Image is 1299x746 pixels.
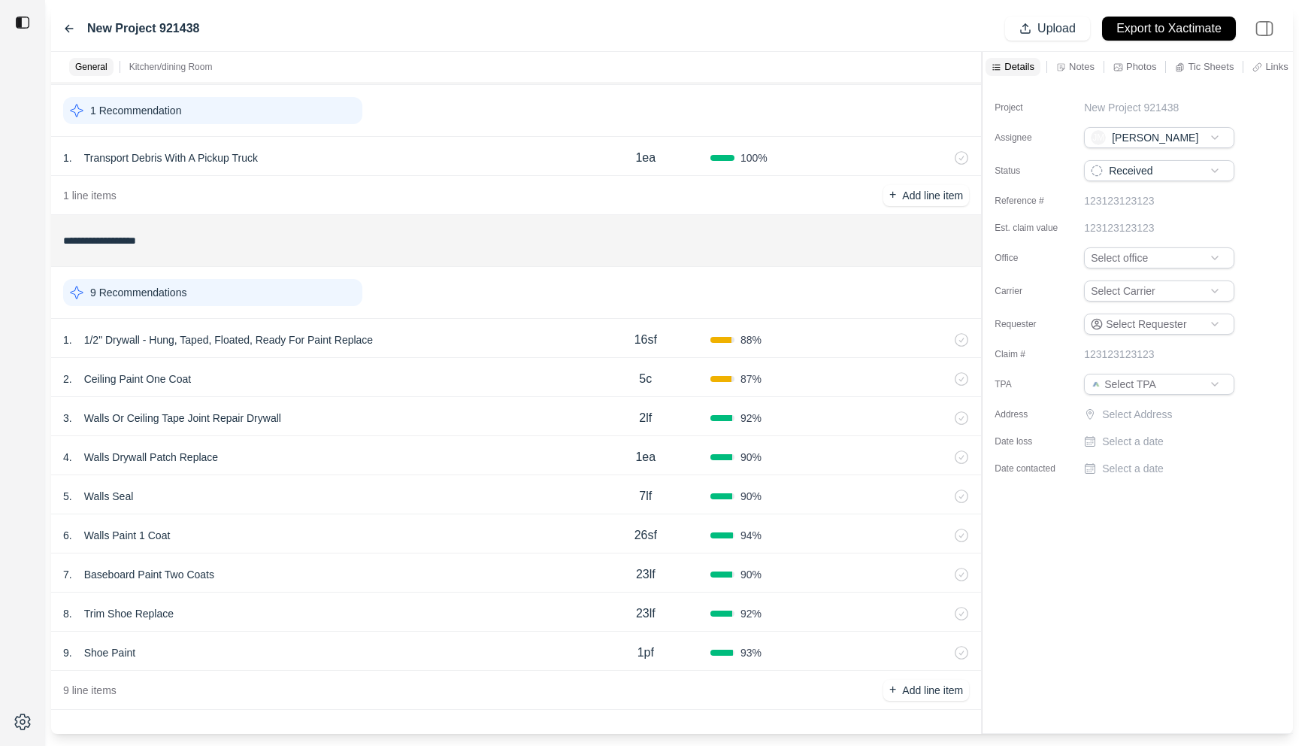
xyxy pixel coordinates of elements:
label: Est. claim value [995,222,1070,234]
label: Requester [995,318,1070,330]
p: Add line item [902,188,963,203]
label: Address [995,408,1070,420]
p: Walls Or Ceiling Tape Joint Repair Drywall [78,408,287,429]
p: Details [1004,60,1034,73]
p: 123123123123 [1084,193,1154,208]
p: Trim Shoe Replace [78,603,180,624]
p: 123123123123 [1084,347,1154,362]
p: 5 . [63,489,72,504]
p: Tic Sheets [1188,60,1234,73]
label: Carrier [995,285,1070,297]
label: TPA [995,378,1070,390]
p: 8 . [63,606,72,621]
p: 1 . [63,332,72,347]
label: Claim # [995,348,1070,360]
label: Status [995,165,1070,177]
span: 100 % [740,150,768,165]
p: Transport Debris With A Pickup Truck [78,147,264,168]
p: Upload [1037,20,1076,38]
span: 90 % [740,567,762,582]
p: Walls Seal [78,486,140,507]
p: 3 . [63,411,72,426]
p: 2 . [63,371,72,387]
img: right-panel.svg [1248,12,1281,45]
p: 16sf [634,331,657,349]
span: 93 % [740,645,762,660]
p: Export to Xactimate [1116,20,1222,38]
label: Office [995,252,1070,264]
p: Photos [1126,60,1156,73]
button: +Add line item [883,680,969,701]
p: Kitchen/dining Room [129,61,213,73]
p: 7 . [63,567,72,582]
p: Add line item [902,683,963,698]
button: Upload [1005,17,1090,41]
p: 1 line items [63,188,117,203]
p: Notes [1069,60,1095,73]
p: Select a date [1102,461,1164,476]
label: Date loss [995,435,1070,447]
span: 94 % [740,528,762,543]
p: 26sf [634,526,657,544]
p: 23lf [636,566,656,584]
p: 5c [639,370,652,388]
span: 90 % [740,450,762,465]
p: 9 Recommendations [90,285,186,300]
p: 4 . [63,450,72,465]
span: 87 % [740,371,762,387]
img: toggle sidebar [15,15,30,30]
span: 92 % [740,411,762,426]
label: Reference # [995,195,1070,207]
p: 9 . [63,645,72,660]
label: Date contacted [995,462,1070,475]
label: Project [995,102,1070,114]
span: 92 % [740,606,762,621]
p: Walls Paint 1 Coat [78,525,177,546]
label: New Project 921438 [87,20,199,38]
p: General [75,61,107,73]
p: Select a date [1102,434,1164,449]
p: 1pf [637,644,654,662]
p: Ceiling Paint One Coat [78,368,197,390]
p: 1ea [635,149,656,167]
p: Walls Drywall Patch Replace [78,447,224,468]
button: Export to Xactimate [1102,17,1236,41]
button: +Add line item [883,185,969,206]
p: 1 Recommendation [90,103,181,118]
p: Shoe Paint [78,642,142,663]
span: 88 % [740,332,762,347]
p: + [889,681,896,699]
p: Baseboard Paint Two Coats [78,564,220,585]
p: 6 . [63,528,72,543]
p: + [889,186,896,204]
label: Assignee [995,132,1070,144]
p: 1 . [63,150,72,165]
p: New Project 921438 [1084,100,1179,115]
p: 1ea [635,448,656,466]
p: 123123123123 [1084,220,1154,235]
p: 7lf [639,487,652,505]
p: Links [1265,60,1288,73]
p: 1/2" Drywall - Hung, Taped, Floated, Ready For Paint Replace [78,329,379,350]
p: Select Address [1102,407,1237,422]
p: 9 line items [63,683,117,698]
span: 90 % [740,489,762,504]
p: 23lf [636,605,656,623]
p: 2lf [639,409,652,427]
